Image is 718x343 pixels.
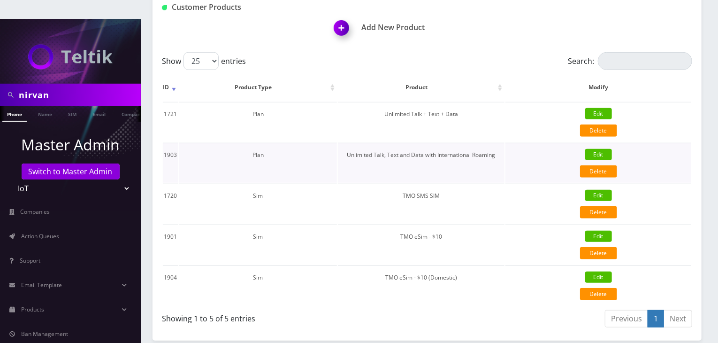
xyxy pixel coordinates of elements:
a: Add New ProductAdd New Product [334,23,702,32]
a: Delete [580,288,617,300]
a: Edit [585,272,612,283]
td: Sim [179,225,337,265]
td: 1903 [163,143,178,183]
span: Email Template [21,281,62,289]
td: Sim [179,184,337,224]
td: TMO eSim - $10 (Domestic) [338,265,505,305]
th: ID: activate to sort column ascending [163,74,178,101]
td: 1901 [163,225,178,265]
a: Delete [580,165,617,178]
span: Support [20,257,40,265]
td: 1904 [163,265,178,305]
label: Show entries [162,52,246,70]
td: 1720 [163,184,178,224]
a: Edit [585,149,612,160]
span: Action Queues [21,232,59,240]
td: 1721 [163,102,178,142]
a: Next [664,310,692,327]
td: Sim [179,265,337,305]
a: Email [88,106,110,121]
th: Product Type: activate to sort column ascending [179,74,337,101]
td: TMO SMS SIM [338,184,505,224]
a: Edit [585,190,612,201]
a: Delete [580,206,617,218]
a: Company [117,106,148,121]
img: Customer Products [162,5,167,10]
h1: Customer Products [162,3,329,12]
span: Companies [21,208,50,216]
h1: Add New Product [334,23,702,32]
a: Phone [2,106,27,122]
input: Search: [598,52,692,70]
img: Add New Product [329,17,357,45]
td: Plan [179,102,337,142]
th: Modify [505,74,691,101]
td: Unlimited Talk, Text and Data with International Roaming [338,143,505,183]
a: Delete [580,125,617,137]
a: 1 [648,310,664,327]
select: Showentries [183,52,219,70]
a: Name [33,106,57,121]
th: Product: activate to sort column ascending [338,74,505,101]
label: Search: [568,52,692,70]
a: Previous [605,310,648,327]
a: Delete [580,247,617,259]
td: TMO eSim - $10 [338,225,505,265]
img: IoT [28,44,113,70]
a: Edit [585,231,612,242]
span: Products [21,305,44,313]
td: Plan [179,143,337,183]
a: Switch to Master Admin [22,164,120,179]
div: Showing 1 to 5 of 5 entries [162,309,420,324]
td: Unlimited Talk + Text + Data [338,102,505,142]
a: Edit [585,108,612,119]
a: SIM [63,106,81,121]
input: Search in Company [19,86,138,104]
span: Ban Management [21,330,68,338]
